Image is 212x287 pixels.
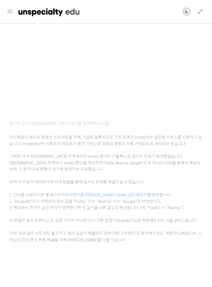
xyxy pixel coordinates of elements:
span: 홈 [20,208,23,213]
a: 대화 [41,198,81,214]
span: [고객센터] [119,231,136,236]
span: 설정 [97,208,104,213]
span: 영상이 끊기[DEMOGRAPHIC_DATA] 여기를 클릭해주세요 [9,121,109,126]
a: 여기를 [PERSON_NAME] Vimeo 설정 페이지 [73,192,147,197]
span: 대화 [57,208,65,213]
span: 언스페셜티 에듀는 동영상 스트리밍을 위해, 기업용 솔루션으로 가장 유명한 Vimeo라는 글로벌 서비스를 사용하고 있습니다. Vimeo에서는 사용자의 네트워크 환경 기반으로 최... [9,128,203,243]
a: 홈 [2,198,41,214]
a: 설정 [81,198,120,214]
